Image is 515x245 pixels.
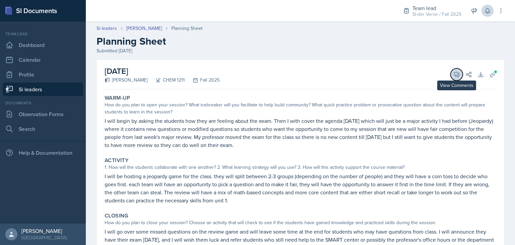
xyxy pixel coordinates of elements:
[185,77,220,84] div: Fall 2025
[105,219,496,226] div: How do you plan to close your session? Choose an activity that will check to see if the students ...
[171,25,203,32] div: Planning Sheet
[105,65,220,77] h2: [DATE]
[21,228,67,234] div: [PERSON_NAME]
[97,47,504,54] div: Submitted [DATE]
[3,122,83,136] a: Search
[3,146,83,159] div: Help & Documentation
[105,157,128,164] label: Activity
[3,68,83,81] a: Profile
[105,101,496,115] div: How do you plan to open your session? What icebreaker will you facilitate to help build community...
[97,25,117,32] a: Si leaders
[3,107,83,121] a: Observation Forms
[105,77,148,84] div: [PERSON_NAME]
[126,25,162,32] a: [PERSON_NAME]
[105,172,496,204] p: I will be hosting a jeopardy game for the class. they will split between 2-3 groups (depending on...
[3,38,83,52] a: Dashboard
[21,234,67,241] div: [GEOGRAPHIC_DATA]
[105,117,496,149] p: I will begin by asking the students how they are feeling about the exam. Then I with cover the ag...
[412,4,461,12] div: Team lead
[105,164,496,171] div: 1. How will the students collaborate with one another? 2. What learning strategy will you use? 3....
[3,31,83,37] div: Team lead
[148,77,185,84] div: CHEM 1211
[451,68,463,81] button: View Comments
[3,83,83,96] a: Si leaders
[97,35,504,47] h2: Planning Sheet
[412,11,461,18] div: SI-der Verse / Fall 2025
[105,212,128,219] label: Closing
[3,100,83,106] div: Documents
[3,53,83,66] a: Calendar
[105,95,130,101] label: Warm-Up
